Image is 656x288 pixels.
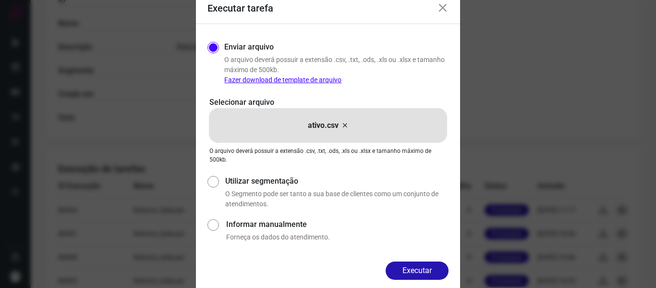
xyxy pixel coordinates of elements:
[225,189,449,209] p: O Segmento pode ser tanto a sua base de clientes como um conjunto de atendimentos.
[209,147,447,164] p: O arquivo deverá possuir a extensão .csv, .txt, .ods, .xls ou .xlsx e tamanho máximo de 500kb.
[224,55,449,85] p: O arquivo deverá possuir a extensão .csv, .txt, .ods, .xls ou .xlsx e tamanho máximo de 500kb.
[225,175,449,187] label: Utilizar segmentação
[207,2,273,14] h3: Executar tarefa
[386,262,449,280] button: Executar
[226,232,449,242] p: Forneça os dados do atendimento.
[226,219,449,230] label: Informar manualmente
[209,97,447,108] p: Selecionar arquivo
[224,76,341,84] a: Fazer download de template de arquivo
[308,120,339,131] p: ativo.csv
[224,41,274,53] label: Enviar arquivo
